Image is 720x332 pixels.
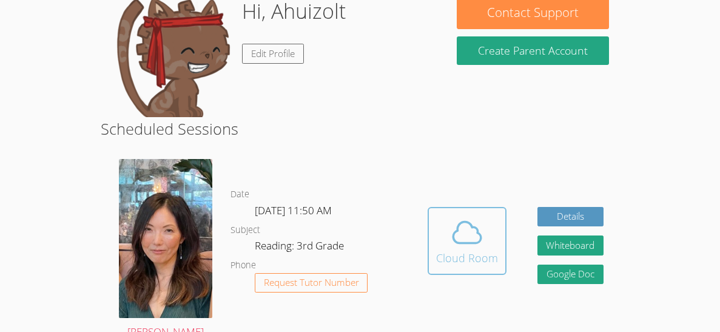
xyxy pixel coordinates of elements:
[255,273,368,293] button: Request Tutor Number
[264,278,359,287] span: Request Tutor Number
[230,258,256,273] dt: Phone
[242,44,304,64] a: Edit Profile
[457,36,609,65] button: Create Parent Account
[537,265,604,285] a: Google Doc
[230,187,249,202] dt: Date
[230,223,260,238] dt: Subject
[537,207,604,227] a: Details
[436,249,498,266] div: Cloud Room
[255,203,332,217] span: [DATE] 11:50 AM
[119,159,212,318] img: avatar.png
[537,235,604,256] button: Whiteboard
[101,117,619,140] h2: Scheduled Sessions
[428,207,506,275] button: Cloud Room
[255,237,346,258] dd: Reading: 3rd Grade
